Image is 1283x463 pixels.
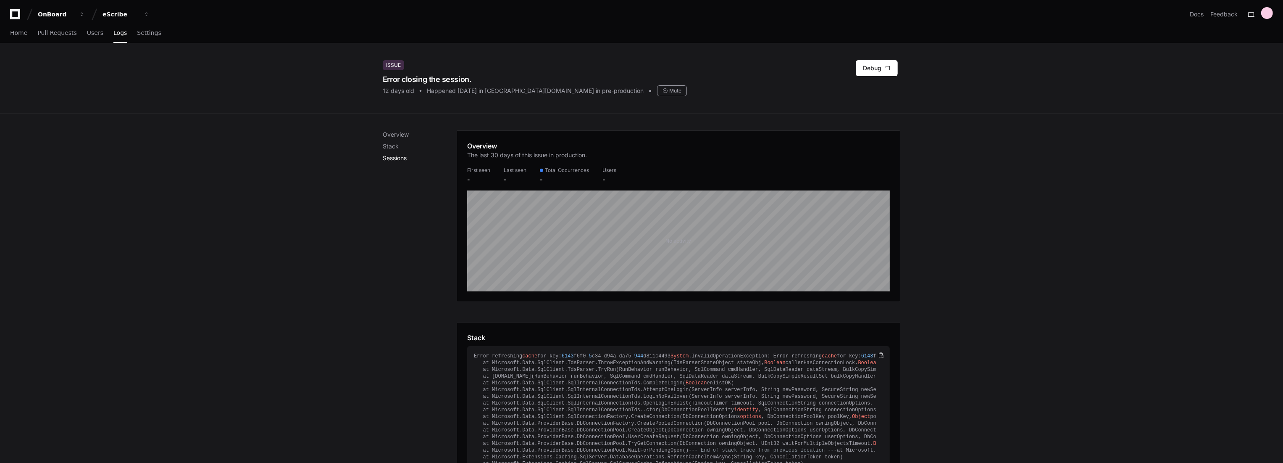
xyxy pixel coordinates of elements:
[113,24,127,43] a: Logs
[467,333,485,343] h1: Stack
[37,30,76,35] span: Pull Requests
[873,441,894,447] span: Boolean
[858,360,879,366] span: Boolean
[37,24,76,43] a: Pull Requests
[113,30,127,35] span: Logs
[856,60,898,76] button: Debug
[383,142,457,151] p: Stack
[383,74,665,85] div: Error closing the session.
[467,151,587,159] p: The last 30 days of this issue in production.
[34,7,88,22] button: OnBoard
[383,130,457,139] p: Overview
[764,360,785,366] span: Boolean
[545,167,589,174] span: Total Occurrences
[467,333,890,343] app-pz-page-link-header: Stack
[540,175,589,184] div: -
[586,353,592,359] span: -5
[99,7,153,22] button: eScribe
[467,175,490,184] div: -
[852,414,870,420] span: Object
[38,10,74,19] div: OnBoard
[467,141,587,151] h1: Overview
[467,141,890,164] app-pz-page-link-header: Overview
[861,353,873,359] span: 6143
[670,353,689,359] span: System
[103,10,139,19] div: eScribe
[383,60,404,70] div: Issue
[87,24,103,43] a: Users
[504,167,526,174] div: Last seen
[666,238,691,244] div: No activity
[689,447,837,453] span: --- End of stack trace from previous location ---
[631,353,644,359] span: -944
[734,407,758,413] span: identity
[657,85,687,96] div: Mute
[383,154,457,162] p: Sessions
[383,87,414,95] div: 12 days old
[137,30,161,35] span: Settings
[1190,10,1204,19] a: Docs
[602,167,616,174] div: Users
[522,353,537,359] span: cache
[602,175,616,184] div: -
[467,167,490,174] div: First seen
[1210,10,1238,19] button: Feedback
[562,353,574,359] span: 6143
[10,24,27,43] a: Home
[686,380,707,386] span: Boolean
[137,24,161,43] a: Settings
[427,87,644,95] div: Happened [DATE] in [GEOGRAPHIC_DATA][DOMAIN_NAME] in pre-production
[822,353,837,359] span: cache
[10,30,27,35] span: Home
[504,175,526,184] div: -
[87,30,103,35] span: Users
[740,414,761,420] span: options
